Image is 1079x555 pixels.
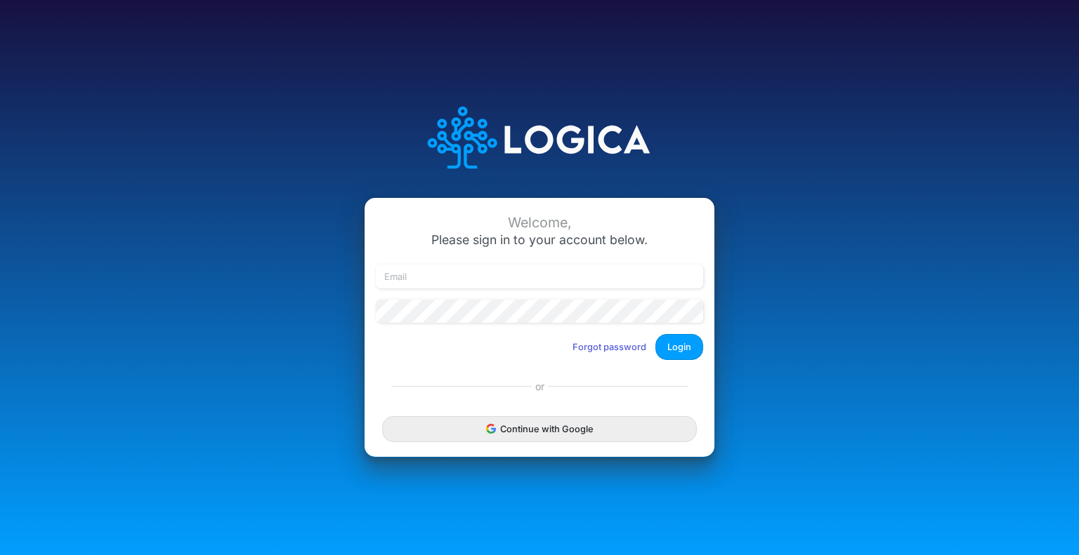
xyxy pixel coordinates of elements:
div: Welcome, [376,215,703,231]
button: Forgot password [563,335,655,359]
button: Continue with Google [382,416,697,442]
button: Login [655,334,703,360]
input: Email [376,265,703,288]
span: Please sign in to your account below. [431,232,648,247]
